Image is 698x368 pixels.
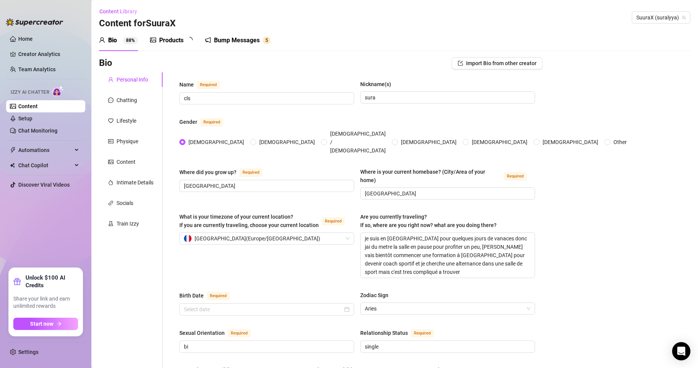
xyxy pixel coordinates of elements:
span: Start now [30,321,53,327]
strong: Unlock $100 AI Credits [26,274,78,289]
span: message [108,98,113,103]
span: [DEMOGRAPHIC_DATA] [185,138,247,146]
span: thunderbolt [10,147,16,153]
div: Physique [117,137,138,146]
img: fr [184,235,192,242]
textarea: je suis en [GEOGRAPHIC_DATA] pour quelques jours de vanaces donc jai du metre la salle en pause p... [361,233,535,278]
span: link [108,200,113,206]
label: Birth Date [179,291,238,300]
span: picture [108,159,113,165]
a: Team Analytics [18,66,56,72]
div: Products [159,36,184,45]
span: Required [322,217,345,226]
span: gift [13,278,21,285]
div: Relationship Status [360,329,408,337]
a: Settings [18,349,38,355]
span: team [682,15,686,20]
span: [DEMOGRAPHIC_DATA] / [DEMOGRAPHIC_DATA] [327,130,389,155]
label: Where is your current homebase? (City/Area of your home) [360,168,535,184]
h3: Content for SuuraX [99,18,176,30]
span: arrow-right [56,321,62,326]
a: Chat Monitoring [18,128,58,134]
img: Chat Copilot [10,163,15,168]
span: [GEOGRAPHIC_DATA] ( Europe/[GEOGRAPHIC_DATA] ) [195,233,320,244]
span: Content Library [99,8,137,14]
span: heart [108,118,113,123]
label: Relationship Status [360,328,442,338]
span: Required [504,172,527,181]
div: Name [179,80,194,89]
span: fire [108,180,113,185]
img: logo-BBDzfeDw.svg [6,18,63,26]
span: Automations [18,144,72,156]
div: Zodiac Sign [360,291,388,299]
span: 5 [265,38,268,43]
div: Bump Messages [214,36,260,45]
div: Socials [117,199,133,207]
div: Sexual Orientation [179,329,225,337]
label: Gender [179,117,232,126]
span: [DEMOGRAPHIC_DATA] [398,138,460,146]
a: Discover Viral Videos [18,182,70,188]
span: Required [240,168,262,177]
input: Nickname(s) [365,93,529,102]
span: user [108,77,113,82]
div: Train Izzy [117,219,139,228]
div: Where did you grow up? [179,168,236,176]
span: user [99,37,105,43]
label: Nickname(s) [360,80,396,88]
div: Bio [108,36,117,45]
span: Other [610,138,630,146]
div: Chatting [117,96,137,104]
label: Zodiac Sign [360,291,394,299]
span: Izzy AI Chatter [11,89,49,96]
span: Required [200,118,223,126]
input: Name [184,94,348,102]
a: Creator Analytics [18,48,79,60]
button: Start nowarrow-right [13,318,78,330]
label: Where did you grow up? [179,168,271,177]
div: Personal Info [117,75,148,84]
a: Content [18,103,38,109]
input: Sexual Orientation [184,342,348,351]
button: Import Bio from other creator [452,57,543,69]
a: Setup [18,115,32,122]
span: notification [205,37,211,43]
span: Import Bio from other creator [466,60,537,66]
label: Name [179,80,228,89]
span: Are you currently traveling? If so, where are you right now? what are you doing there? [360,214,497,228]
span: [DEMOGRAPHIC_DATA] [540,138,601,146]
span: Required [411,329,434,338]
input: Where did you grow up? [184,182,348,190]
div: Lifestyle [117,117,136,125]
div: Intimate Details [117,178,153,187]
span: [DEMOGRAPHIC_DATA] [469,138,530,146]
button: Content Library [99,5,143,18]
input: Where is your current homebase? (City/Area of your home) [365,189,529,198]
div: Where is your current homebase? (City/Area of your home) [360,168,501,184]
input: Birth Date [184,305,343,314]
sup: 88% [123,37,138,44]
label: Sexual Orientation [179,328,259,338]
div: Nickname(s) [360,80,391,88]
span: Chat Copilot [18,159,72,171]
span: idcard [108,139,113,144]
input: Relationship Status [365,342,529,351]
div: Gender [179,118,197,126]
span: Required [228,329,251,338]
span: Required [197,81,220,89]
a: Home [18,36,33,42]
span: loading [187,37,193,43]
div: Open Intercom Messenger [672,342,690,360]
span: What is your timezone of your current location? If you are currently traveling, choose your curre... [179,214,319,228]
div: Content [117,158,136,166]
span: experiment [108,221,113,226]
span: import [458,61,463,66]
span: Required [207,292,230,300]
div: Birth Date [179,291,204,300]
span: SuuraX (suralyya) [636,12,686,23]
span: [DEMOGRAPHIC_DATA] [256,138,318,146]
sup: 5 [263,37,270,44]
span: picture [150,37,156,43]
img: AI Chatter [52,86,64,97]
